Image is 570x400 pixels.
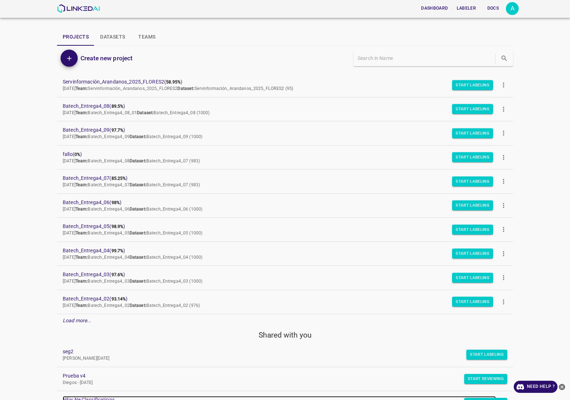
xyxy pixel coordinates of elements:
[496,173,512,189] button: more
[112,248,124,253] b: 99.7%
[496,149,512,165] button: more
[497,51,512,66] button: search
[496,294,512,310] button: more
[452,201,493,211] button: Start Labeling
[63,78,496,86] span: Servinformación_Arandanos_2025_FLORES2 ( )
[496,245,512,262] button: more
[76,231,88,236] b: Team:
[63,247,496,254] span: Batech_Entrega4_04 ( )
[57,266,513,290] a: Batech_Entrega4_03(97.6%)[DATE]Team:Batech_Entrega4_03Dataset:Batech_Entrega4_03 (1000)
[358,53,494,64] input: Search in Name
[482,2,504,14] button: Docs
[418,2,451,14] button: Dashboard
[63,372,496,380] a: Prueba v4
[130,303,146,308] b: Dataset:
[452,249,493,259] button: Start Labeling
[496,125,512,141] button: more
[57,29,94,46] button: Projects
[514,381,558,393] a: Need Help ?
[76,182,88,187] b: Team:
[506,2,519,15] button: Open settings
[112,224,124,229] b: 98.9%
[63,174,496,182] span: Batech_Entrega4_07 ( )
[63,348,496,355] a: seg2
[496,270,512,286] button: more
[61,50,78,67] button: Add
[452,80,493,90] button: Start Labeling
[63,355,496,362] p: [PERSON_NAME][DATE]
[112,104,124,109] b: 89.5%
[63,207,202,212] span: [DATE] Batech_Entrega4_06 Batech_Entrega4_06 (1000)
[63,182,200,187] span: [DATE] Batech_Entrega4_07 Batech_Entrega4_07 (983)
[76,303,88,308] b: Team:
[63,295,496,303] span: Batech_Entrega4_02 ( )
[63,199,496,206] span: Batech_Entrega4_06 ( )
[57,4,100,13] img: LinkedAI
[130,255,146,260] b: Dataset:
[130,231,146,236] b: Dataset:
[57,242,513,266] a: Batech_Entrega4_04(99.7%)[DATE]Team:Batech_Entrega4_04Dataset:Batech_Entrega4_04 (1000)
[78,53,133,63] a: Create new project
[74,152,80,157] b: 0%
[57,330,513,340] h5: Shared with you
[63,255,202,260] span: [DATE] Batech_Entrega4_04 Batech_Entrega4_04 (1000)
[452,104,493,114] button: Start Labeling
[137,110,154,115] b: Dataset:
[452,224,493,234] button: Start Labeling
[452,128,493,138] button: Start Labeling
[177,86,194,91] b: Dataset:
[76,279,88,284] b: Team:
[57,73,513,97] a: Servinformación_Arandanos_2025_FLORES2(58.95%)[DATE]Team:Servinformación_Arandanos_2025_FLORES2Da...
[63,303,200,308] span: [DATE] Batech_Entrega4_02 Batech_Entrega4_02 (976)
[452,176,493,186] button: Start Labeling
[63,279,202,284] span: [DATE] Batech_Entrega4_03 Batech_Entrega4_03 (1000)
[63,110,210,115] span: [DATE] Batech_Entrega4_08_01 Batech_Entrega4_08 (1000)
[130,279,146,284] b: Dataset:
[112,176,126,181] b: 85.25%
[558,381,566,393] button: close-help
[452,152,493,162] button: Start Labeling
[166,80,181,85] b: 58.95%
[63,271,496,278] span: Batech_Entrega4_03 ( )
[452,297,493,307] button: Start Labeling
[112,297,126,302] b: 93.14%
[57,146,513,169] a: fallo(0%)[DATE]Team:Batech_Entrega4_08Dataset:Batech_Entrega4_07 (983)
[76,255,88,260] b: Team:
[112,200,120,205] b: 98%
[57,290,513,314] a: Batech_Entrega4_02(93.14%)[DATE]Team:Batech_Entrega4_02Dataset:Batech_Entrega4_02 (976)
[452,1,480,16] a: Labeler
[57,121,513,145] a: Batech_Entrega4_09(97.7%)[DATE]Team:Batech_Entrega4_09Dataset:Batech_Entrega4_09 (1000)
[76,207,88,212] b: Team:
[496,101,512,117] button: more
[57,314,513,327] div: Load more...
[63,223,496,230] span: Batech_Entrega4_05 ( )
[63,102,496,110] span: Batech_Entrega4_08 ( )
[130,207,146,212] b: Dataset:
[63,151,496,158] span: fallo ( )
[57,218,513,242] a: Batech_Entrega4_05(98.9%)[DATE]Team:Batech_Entrega4_05Dataset:Batech_Entrega4_05 (1000)
[131,29,163,46] button: Teams
[130,134,146,139] b: Dataset:
[130,182,146,187] b: Dataset:
[57,97,513,121] a: Batech_Entrega4_08(89.5%)[DATE]Team:Batech_Entrega4_08_01Dataset:Batech_Entrega4_08 (1000)
[496,77,512,93] button: more
[63,318,92,323] em: Load more...
[63,134,202,139] span: [DATE] Batech_Entrega4_09 Batech_Entrega4_09 (1000)
[130,158,146,163] b: Dataset:
[112,128,124,133] b: 97.7%
[480,1,506,16] a: Docs
[63,126,496,134] span: Batech_Entrega4_09 ( )
[63,231,202,236] span: [DATE] Batech_Entrega4_05 Batech_Entrega4_05 (1000)
[63,86,293,91] span: [DATE] Servinformación_Arandanos_2025_FLORES2 Servinformación_Arandanos_2025_FLORES2 (95)
[63,158,200,163] span: [DATE] Batech_Entrega4_08 Batech_Entrega4_07 (983)
[496,222,512,238] button: more
[94,29,131,46] button: Datasets
[63,380,496,386] p: Diegos - [DATE]
[417,1,452,16] a: Dashboard
[76,158,88,163] b: Team:
[452,273,493,283] button: Start Labeling
[76,110,88,115] b: Team:
[112,272,124,277] b: 97.6%
[506,2,519,15] div: A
